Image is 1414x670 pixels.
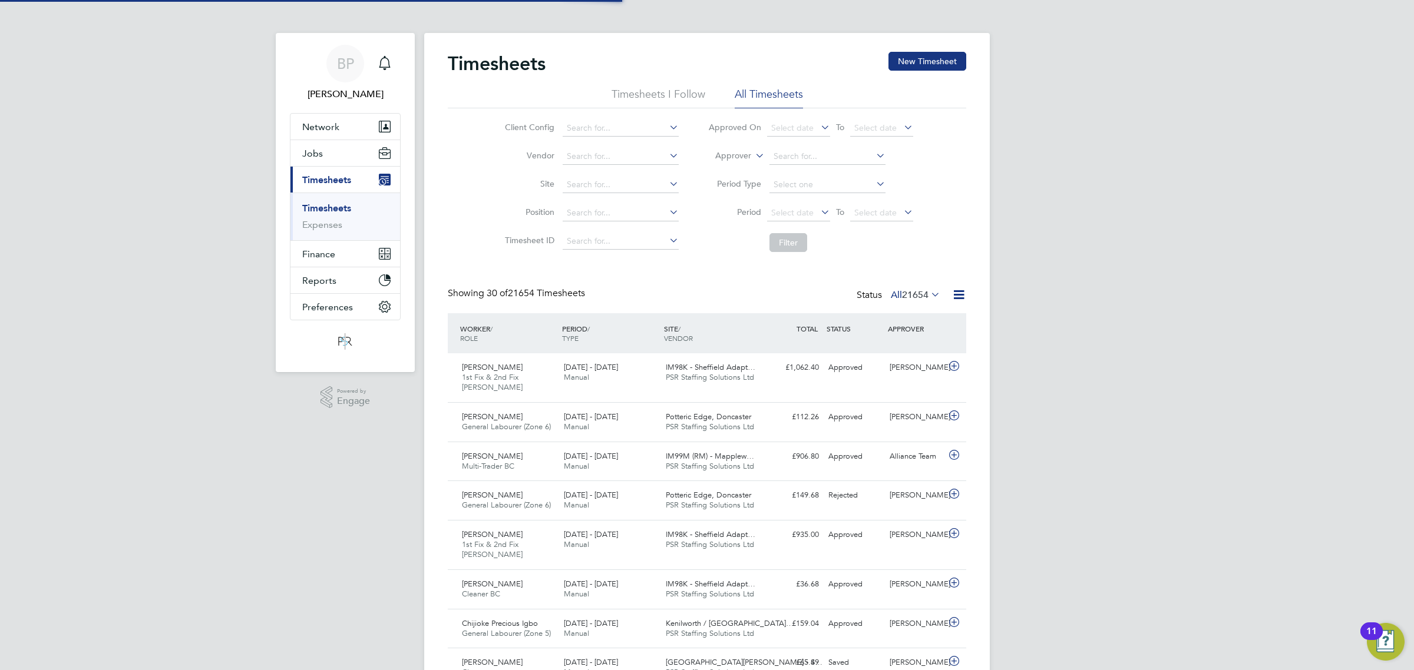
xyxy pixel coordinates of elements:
[563,233,679,250] input: Search for...
[462,539,523,559] span: 1st Fix & 2nd Fix [PERSON_NAME]
[771,207,814,218] span: Select date
[501,122,554,132] label: Client Config
[824,486,885,505] div: Rejected
[564,490,618,500] span: [DATE] - [DATE]
[885,318,946,339] div: APPROVER
[832,120,848,135] span: To
[1366,631,1377,646] div: 11
[902,289,929,301] span: 21654
[885,358,946,377] div: [PERSON_NAME]
[666,589,754,599] span: PSR Staffing Solutions Ltd
[1367,623,1405,661] button: Open Resource Center, 11 new notifications
[462,490,523,500] span: [PERSON_NAME]
[698,150,751,162] label: Approver
[885,486,946,505] div: [PERSON_NAME]
[290,114,400,140] button: Network
[462,422,551,432] span: General Labourer (Zone 6)
[290,193,400,240] div: Timesheets
[302,275,336,286] span: Reports
[290,45,401,101] a: BP[PERSON_NAME]
[824,614,885,633] div: Approved
[885,525,946,545] div: [PERSON_NAME]
[457,318,559,349] div: WORKER
[302,174,351,185] span: Timesheets
[762,447,824,466] div: £906.80
[587,324,590,333] span: /
[302,219,342,230] a: Expenses
[290,294,400,320] button: Preferences
[854,122,897,133] span: Select date
[666,451,754,461] span: IM99M (RM) - Mapplew…
[462,412,523,422] span: [PERSON_NAME]
[321,386,371,409] a: Powered byEngage
[448,287,587,300] div: Showing
[564,628,589,638] span: Manual
[661,318,763,349] div: SITE
[666,372,754,382] span: PSR Staffing Solutions Ltd
[854,207,897,218] span: Select date
[462,579,523,589] span: [PERSON_NAME]
[337,386,370,396] span: Powered by
[564,422,589,432] span: Manual
[337,396,370,406] span: Engage
[678,324,680,333] span: /
[824,525,885,545] div: Approved
[666,412,751,422] span: Potteric Edge, Doncaster
[708,122,761,132] label: Approved On
[564,589,589,599] span: Manual
[563,148,679,165] input: Search for...
[290,241,400,267] button: Finance
[462,461,514,471] span: Multi-Trader BC
[460,333,478,343] span: ROLE
[501,235,554,246] label: Timesheet ID
[290,267,400,293] button: Reports
[762,358,824,377] div: £1,062.40
[885,575,946,594] div: [PERSON_NAME]
[666,657,822,667] span: [GEOGRAPHIC_DATA][PERSON_NAME] - S…
[564,618,618,628] span: [DATE] - [DATE]
[335,332,356,351] img: psrsolutions-logo-retina.png
[462,362,523,372] span: [PERSON_NAME]
[448,52,546,75] h2: Timesheets
[564,657,618,667] span: [DATE] - [DATE]
[666,490,751,500] span: Potteric Edge, Doncaster
[891,289,940,301] label: All
[337,56,354,71] span: BP
[564,461,589,471] span: Manual
[490,324,493,333] span: /
[462,628,551,638] span: General Labourer (Zone 5)
[487,287,585,299] span: 21654 Timesheets
[564,539,589,549] span: Manual
[769,148,886,165] input: Search for...
[276,33,415,372] nav: Main navigation
[762,407,824,427] div: £112.26
[735,87,803,108] li: All Timesheets
[762,525,824,545] div: £935.00
[888,52,966,71] button: New Timesheet
[564,372,589,382] span: Manual
[563,205,679,221] input: Search for...
[666,628,754,638] span: PSR Staffing Solutions Ltd
[666,529,755,539] span: IM98K - Sheffield Adapt…
[666,500,754,510] span: PSR Staffing Solutions Ltd
[290,332,401,351] a: Go to home page
[562,333,579,343] span: TYPE
[302,301,353,313] span: Preferences
[664,333,693,343] span: VENDOR
[564,412,618,422] span: [DATE] - [DATE]
[302,248,335,260] span: Finance
[666,579,755,589] span: IM98K - Sheffield Adapt…
[832,204,848,220] span: To
[563,177,679,193] input: Search for...
[762,575,824,594] div: £36.68
[501,150,554,161] label: Vendor
[824,318,885,339] div: STATUS
[501,207,554,217] label: Position
[462,589,500,599] span: Cleaner BC
[487,287,508,299] span: 30 of
[885,447,946,466] div: Alliance Team
[769,233,807,252] button: Filter
[290,87,401,101] span: Ben Perkin
[563,120,679,137] input: Search for...
[762,614,824,633] div: £159.04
